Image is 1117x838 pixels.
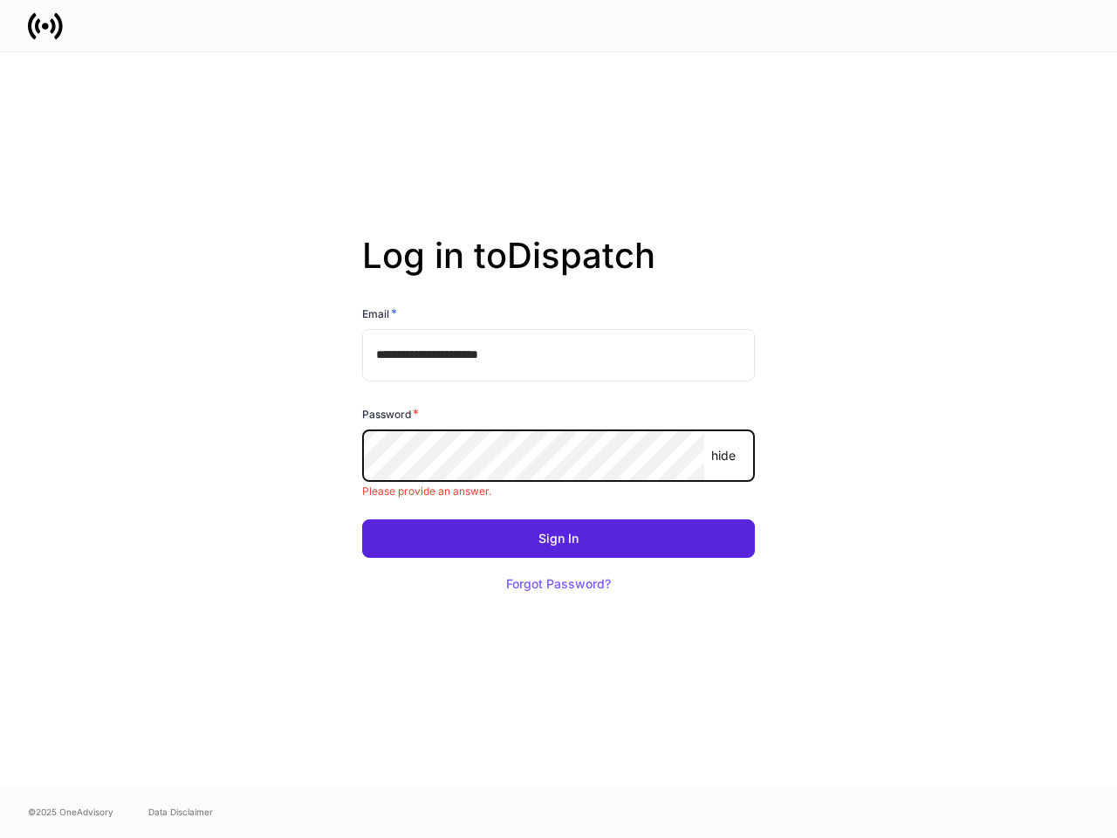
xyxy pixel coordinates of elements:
p: hide [711,447,736,464]
button: Forgot Password? [484,565,633,603]
button: Sign In [362,519,755,558]
h6: Email [362,305,397,322]
h6: Password [362,405,419,422]
p: Please provide an answer. [362,484,755,498]
a: Data Disclaimer [148,805,213,819]
div: Sign In [538,532,579,545]
h2: Log in to Dispatch [362,235,755,305]
div: Forgot Password? [506,578,611,590]
span: © 2025 OneAdvisory [28,805,113,819]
